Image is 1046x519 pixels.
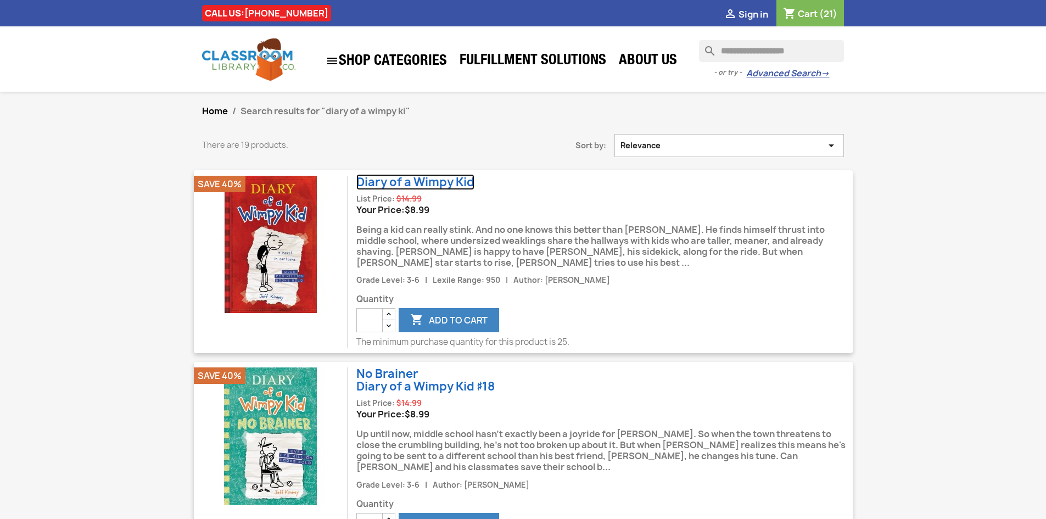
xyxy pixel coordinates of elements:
[819,8,837,20] span: (21)
[326,54,339,68] i: 
[798,8,818,20] span: Cart
[433,480,529,490] span: Author: [PERSON_NAME]
[513,275,610,285] span: Author: [PERSON_NAME]
[783,8,796,21] i: shopping_cart
[356,398,395,408] span: List Price:
[821,68,829,79] span: →
[356,215,853,274] div: Being a kid can really stink. And no one knows this better than [PERSON_NAME]. He finds himself t...
[356,366,495,394] a: No BrainerDiary of a Wimpy Kid ♯18
[396,193,422,204] span: Regular price
[356,499,853,510] span: Quantity
[194,367,245,384] li: Save 40%
[614,134,844,157] button: Sort by selection
[421,480,431,490] span: |
[724,8,768,20] a:  Sign in
[396,398,422,409] span: Regular price
[405,204,429,216] span: Price
[202,139,460,150] p: There are 19 products.
[724,8,737,21] i: 
[399,308,499,332] button: Add to cart
[825,140,838,151] i: 
[194,176,245,192] li: Save 40%
[783,8,837,20] a: Shopping cart link containing 21 product(s)
[202,176,339,313] img: Diary of a Wimpy Kid
[356,337,853,348] p: The minimum purchase quantity for this product is 25.
[356,308,383,332] input: Quantity
[433,275,500,285] span: Lexile Range: 950
[714,67,746,78] span: - or try -
[202,367,339,505] img: No Brainer (Diary of a Wimpy Kid ♯18)
[356,294,853,305] span: Quantity
[202,38,295,81] img: Classroom Library Company
[699,40,844,62] input: Search
[613,51,683,72] a: About Us
[356,204,853,215] div: Your Price:
[356,174,474,190] a: Diary of a Wimpy Kid
[356,420,853,478] div: Up until now, middle school hasn't exactly been a joyride for [PERSON_NAME]. So when the town thr...
[410,314,423,327] i: 
[699,40,712,53] i: search
[405,408,429,420] span: Price
[739,8,768,20] span: Sign in
[356,275,419,285] span: Grade Level: 3-6
[202,105,228,117] a: Home
[356,409,853,420] div: Your Price:
[356,194,395,204] span: List Price:
[244,7,328,19] a: [PHONE_NUMBER]
[240,105,410,117] span: Search results for "diary of a wimpy ki"
[477,140,614,151] span: Sort by:
[502,275,512,285] span: |
[454,51,612,72] a: Fulfillment Solutions
[746,68,829,79] a: Advanced Search→
[320,49,452,73] a: SHOP CATEGORIES
[421,275,431,285] span: |
[202,5,331,21] div: CALL US:
[356,480,419,490] span: Grade Level: 3-6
